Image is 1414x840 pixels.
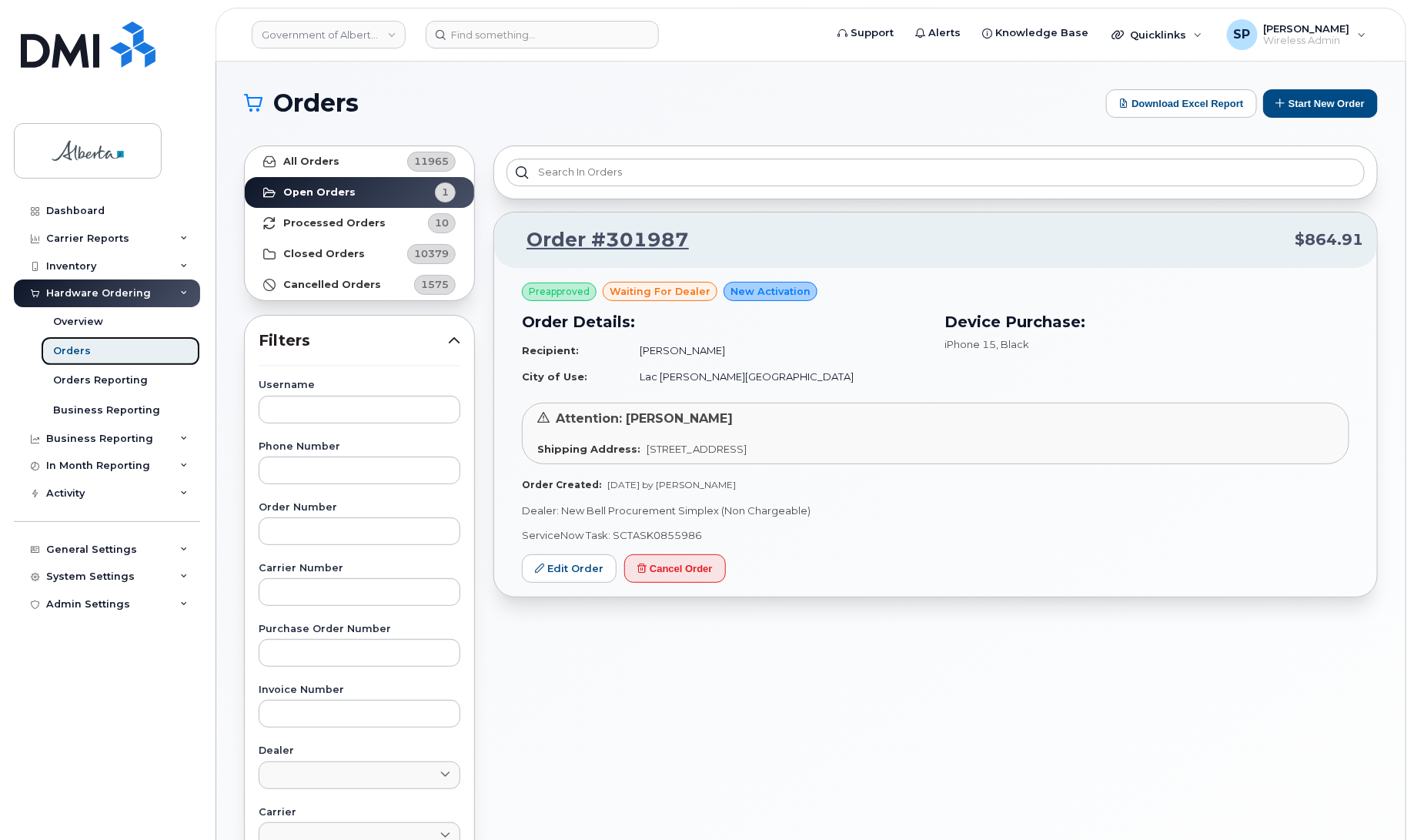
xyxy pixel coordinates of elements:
label: Invoice Number [259,685,460,695]
a: Order #301987 [508,226,689,254]
h3: Order Details: [522,310,927,333]
button: Start New Order [1263,89,1378,118]
label: Phone Number [259,442,460,452]
strong: Cancelled Orders [283,279,381,291]
button: Cancel Order [624,554,726,583]
a: All Orders11965 [245,146,474,177]
span: [STREET_ADDRESS] [647,443,747,455]
span: 1 [442,185,449,199]
span: 10379 [414,246,449,261]
label: Order Number [259,503,460,513]
span: , Black [997,338,1030,350]
strong: Recipient: [522,344,579,356]
a: Closed Orders10379 [245,239,474,269]
span: waiting for dealer [610,284,710,299]
strong: All Orders [283,156,339,168]
span: Filters [259,330,448,352]
p: Dealer: New Bell Procurement Simplex (Non Chargeable) [522,504,1349,518]
strong: Closed Orders [283,248,365,260]
span: Attention: [PERSON_NAME] [556,411,733,426]
label: Dealer [259,746,460,756]
span: New Activation [730,284,811,299]
button: Download Excel Report [1106,89,1257,118]
a: Edit Order [522,554,617,583]
label: Purchase Order Number [259,624,460,634]
span: 11965 [414,154,449,169]
input: Search in orders [506,159,1365,186]
label: Username [259,380,460,390]
h3: Device Purchase: [945,310,1350,333]
span: 1575 [421,277,449,292]
strong: Order Created: [522,479,601,490]
a: Cancelled Orders1575 [245,269,474,300]
span: Orders [273,92,359,115]
label: Carrier Number [259,564,460,574]
p: ServiceNow Task: SCTASK0855986 [522,528,1349,543]
strong: Open Orders [283,186,356,199]
td: [PERSON_NAME] [627,337,927,364]
span: Preapproved [529,285,590,299]
span: iPhone 15 [945,338,997,350]
strong: City of Use: [522,370,587,383]
span: [DATE] by [PERSON_NAME] [607,479,736,490]
td: Lac [PERSON_NAME][GEOGRAPHIC_DATA] [627,363,927,390]
strong: Shipping Address: [537,443,640,455]
label: Carrier [259,808,460,818]
a: Open Orders1 [245,177,474,208]
span: 10 [435,216,449,230]
span: $864.91 [1295,229,1363,251]
a: Processed Orders10 [245,208,474,239]
strong: Processed Orders [283,217,386,229]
